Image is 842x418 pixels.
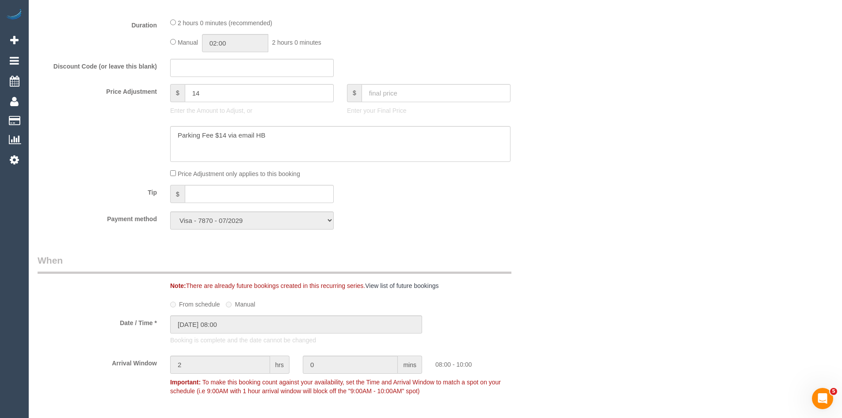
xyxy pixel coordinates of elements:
[170,185,185,203] span: $
[170,336,511,345] p: Booking is complete and the date cannot be changed
[170,297,220,309] label: From schedule
[170,302,176,307] input: From schedule
[226,302,232,307] input: Manual
[347,106,511,115] p: Enter your Final Price
[170,282,186,289] strong: Note:
[170,106,334,115] p: Enter the Amount to Adjust, or
[31,84,164,96] label: Price Adjustment
[178,39,198,46] span: Manual
[170,315,422,334] input: DD/MM/YYYY HH:MM
[31,185,164,197] label: Tip
[178,170,300,177] span: Price Adjustment only applies to this booking
[31,18,164,30] label: Duration
[272,39,321,46] span: 2 hours 0 minutes
[365,282,438,289] a: View list of future bookings
[38,254,511,274] legend: When
[164,281,561,290] div: There are already future bookings created in this recurring series.
[812,388,833,409] iframe: Intercom live chat
[398,356,422,374] span: mins
[31,59,164,71] label: Discount Code (or leave this blank)
[31,315,164,327] label: Date / Time *
[830,388,837,395] span: 5
[31,211,164,223] label: Payment method
[270,356,290,374] span: hrs
[170,84,185,102] span: $
[31,356,164,368] label: Arrival Window
[170,379,201,386] strong: Important:
[347,84,362,102] span: $
[178,19,272,27] span: 2 hours 0 minutes (recommended)
[226,297,255,309] label: Manual
[5,9,23,21] img: Automaid Logo
[362,84,511,102] input: final price
[170,379,501,395] span: To make this booking count against your availability, set the Time and Arrival Window to match a ...
[429,356,561,369] div: 08:00 - 10:00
